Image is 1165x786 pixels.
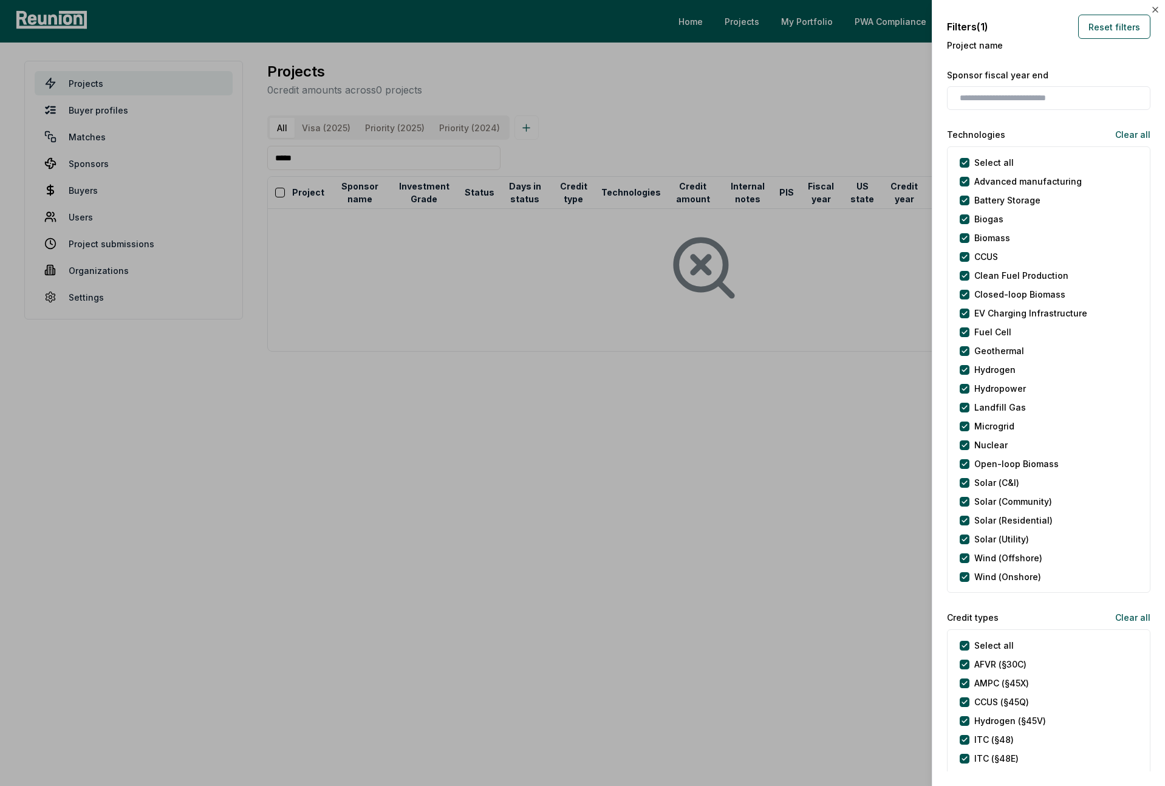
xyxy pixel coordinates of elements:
[974,175,1082,188] label: Advanced manufacturing
[974,231,1010,244] label: Biomass
[974,752,1019,765] label: ITC (§48E)
[947,39,1150,52] label: Project name
[947,19,988,34] h4: Filters (1)
[974,439,1008,451] label: Nuclear
[974,552,1042,564] label: Wind (Offshore)
[974,363,1016,376] label: Hydrogen
[974,269,1068,282] label: Clean Fuel Production
[947,128,1005,141] label: Technologies
[974,344,1024,357] label: Geothermal
[974,677,1029,689] label: AMPC (§45X)
[947,611,999,624] label: Credit types
[974,533,1029,545] label: Solar (Utility)
[1105,122,1150,146] button: Clear all
[974,420,1014,432] label: Microgrid
[947,69,1150,81] label: Sponsor fiscal year end
[974,570,1041,583] label: Wind (Onshore)
[974,714,1046,727] label: Hydrogen (§45V)
[974,250,998,263] label: CCUS
[974,457,1059,470] label: Open-loop Biomass
[974,213,1003,225] label: Biogas
[974,401,1026,414] label: Landfill Gas
[974,695,1029,708] label: CCUS (§45Q)
[974,639,1014,652] label: Select all
[974,658,1027,671] label: AFVR (§30C)
[974,288,1065,301] label: Closed-loop Biomass
[1105,605,1150,629] button: Clear all
[974,514,1053,527] label: Solar (Residential)
[974,194,1040,207] label: Battery Storage
[974,326,1011,338] label: Fuel Cell
[974,307,1087,320] label: EV Charging Infrastructure
[1078,15,1150,39] button: Reset filters
[974,156,1014,169] label: Select all
[974,733,1014,746] label: ITC (§48)
[974,495,1052,508] label: Solar (Community)
[974,771,1038,784] label: Nuclear (§45U)
[974,382,1026,395] label: Hydropower
[974,476,1019,489] label: Solar (C&I)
